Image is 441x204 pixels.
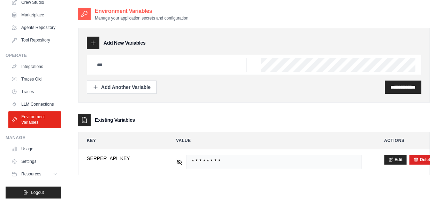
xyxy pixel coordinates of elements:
a: Environment Variables [8,111,61,128]
span: Resources [21,171,41,177]
a: LLM Connections [8,99,61,110]
button: Add Another Variable [87,81,157,94]
a: Traces Old [8,74,61,85]
h2: Environment Variables [95,7,188,15]
button: Resources [8,168,61,180]
th: Value [168,132,370,149]
th: Key [78,132,162,149]
a: Traces [8,86,61,97]
a: Settings [8,156,61,167]
h3: Existing Variables [95,116,135,123]
h3: Add New Variables [104,39,146,46]
button: Edit [384,155,407,165]
div: Operate [6,53,61,58]
div: Add Another Variable [93,84,151,91]
th: Actions [376,132,430,149]
a: Usage [8,143,61,154]
a: Agents Repository [8,22,61,33]
a: Marketplace [8,9,61,21]
div: Manage [6,135,61,141]
p: Manage your application secrets and configuration [95,15,188,21]
a: Integrations [8,61,61,72]
button: Delete [413,157,432,163]
span: Logout [31,190,44,195]
a: Tool Repository [8,35,61,46]
span: SERPER_API_KEY [87,155,154,162]
button: Logout [6,187,61,198]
